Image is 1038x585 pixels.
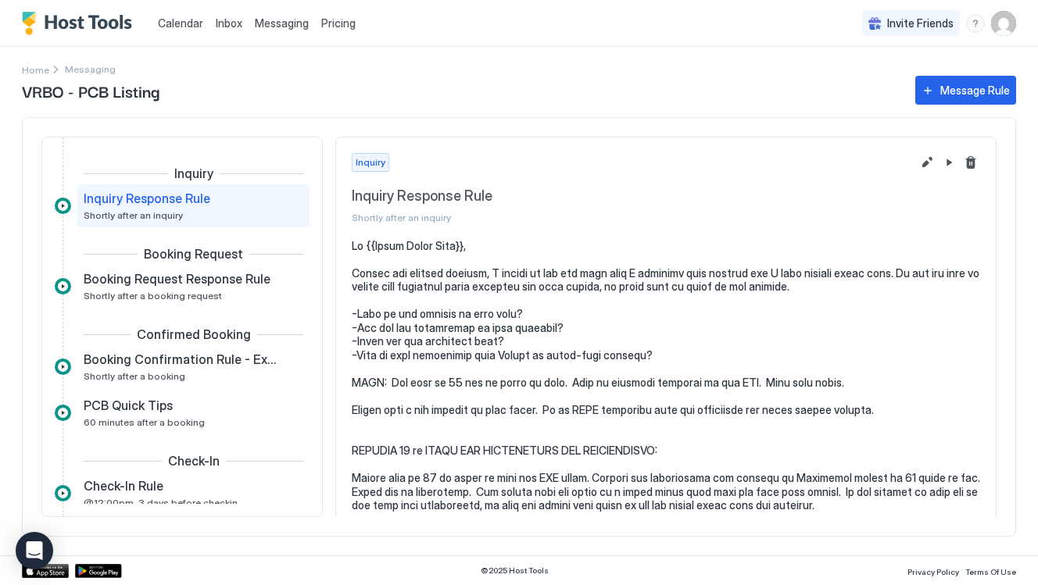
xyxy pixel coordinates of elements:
[918,153,936,172] button: Edit message rule
[216,16,242,30] span: Inbox
[22,64,49,76] span: Home
[137,326,251,342] span: Confirmed Booking
[22,61,49,77] a: Home
[84,497,238,508] span: @12:00pm, 3 days before checkin
[940,153,958,172] button: Pause Message Rule
[321,16,356,30] span: Pricing
[84,209,183,221] span: Shortly after an inquiry
[84,478,163,494] span: Check-In Rule
[991,11,1016,36] div: User profile
[22,61,49,77] div: Breadcrumb
[216,15,242,31] a: Inbox
[965,567,1016,576] span: Terms Of Use
[84,416,205,428] span: 60 minutes after a booking
[144,246,243,262] span: Booking Request
[158,15,203,31] a: Calendar
[255,15,309,31] a: Messaging
[481,565,549,576] span: © 2025 Host Tools
[75,564,122,578] a: Google Play Store
[158,16,203,30] span: Calendar
[965,562,1016,579] a: Terms Of Use
[174,166,213,181] span: Inquiry
[84,370,185,382] span: Shortly after a booking
[22,564,69,578] a: App Store
[961,153,980,172] button: Delete message rule
[16,532,53,569] div: Open Intercom Messenger
[356,155,385,169] span: Inquiry
[255,16,309,30] span: Messaging
[352,187,911,205] span: Inquiry Response Rule
[22,12,139,35] a: Host Tools Logo
[907,567,959,576] span: Privacy Policy
[84,351,278,367] span: Booking Confirmation Rule - Expectations
[84,398,173,413] span: PCB Quick Tips
[22,79,900,102] span: VRBO - PCB Listing
[168,453,220,469] span: Check-In
[65,63,116,75] span: Breadcrumb
[940,82,1010,98] div: Message Rule
[915,76,1016,105] button: Message Rule
[84,271,270,287] span: Booking Request Response Rule
[966,14,985,33] div: menu
[84,290,222,301] span: Shortly after a booking request
[352,212,911,223] span: Shortly after an inquiry
[887,16,954,30] span: Invite Friends
[907,562,959,579] a: Privacy Policy
[84,191,210,206] span: Inquiry Response Rule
